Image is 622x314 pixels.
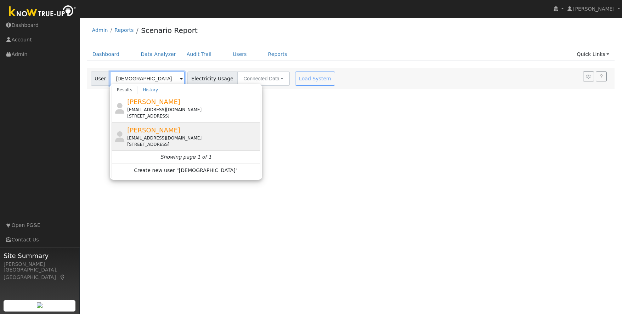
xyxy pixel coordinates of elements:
a: History [137,86,163,94]
span: [PERSON_NAME] [127,126,180,134]
div: [STREET_ADDRESS] [127,113,259,119]
div: [PERSON_NAME] [4,261,76,268]
i: Showing page 1 of 1 [160,153,211,161]
a: Dashboard [87,48,125,61]
a: Scenario Report [141,26,198,35]
span: [PERSON_NAME] [127,98,180,105]
a: Admin [92,27,108,33]
a: Reports [263,48,293,61]
button: Connected Data [237,72,290,86]
button: Settings [583,72,594,81]
div: [GEOGRAPHIC_DATA], [GEOGRAPHIC_DATA] [4,266,76,281]
a: Reports [114,27,134,33]
span: Create new user "[DEMOGRAPHIC_DATA]" [134,167,238,175]
span: Electricity Usage [187,72,237,86]
span: [PERSON_NAME] [573,6,615,12]
a: Audit Trail [181,48,217,61]
input: Select a User [110,72,185,86]
a: Users [227,48,252,61]
a: Map [60,274,66,280]
span: Site Summary [4,251,76,261]
img: Know True-Up [5,4,80,20]
span: User [91,72,110,86]
div: [EMAIL_ADDRESS][DOMAIN_NAME] [127,135,259,141]
img: retrieve [37,302,43,308]
a: Quick Links [571,48,615,61]
a: Results [112,86,138,94]
a: Data Analyzer [135,48,181,61]
a: Help Link [596,72,607,81]
div: [STREET_ADDRESS] [127,141,259,148]
div: [EMAIL_ADDRESS][DOMAIN_NAME] [127,107,259,113]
